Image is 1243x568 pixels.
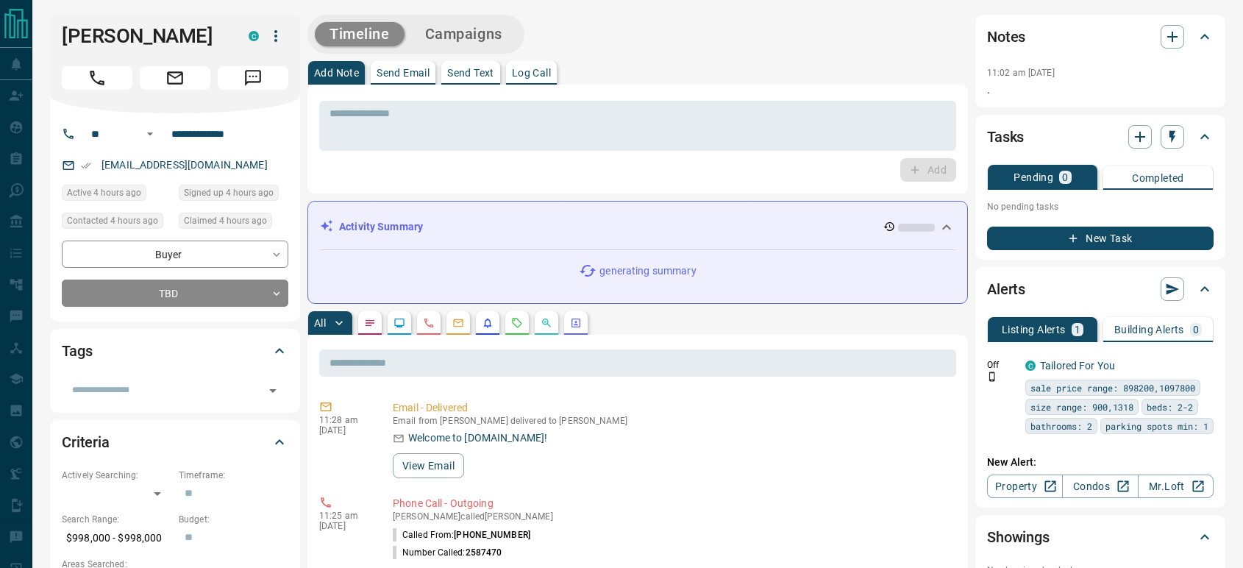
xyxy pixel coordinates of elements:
[67,213,158,228] span: Contacted 4 hours ago
[987,227,1214,250] button: New Task
[1138,475,1214,498] a: Mr.Loft
[184,185,274,200] span: Signed up 4 hours ago
[1114,324,1184,335] p: Building Alerts
[987,19,1214,54] div: Notes
[339,219,423,235] p: Activity Summary
[62,513,171,526] p: Search Range:
[62,430,110,454] h2: Criteria
[987,119,1214,155] div: Tasks
[320,213,955,241] div: Activity Summary
[393,317,405,329] svg: Lead Browsing Activity
[315,22,405,46] button: Timeline
[67,185,141,200] span: Active 4 hours ago
[263,380,283,401] button: Open
[393,546,502,559] p: Number Called:
[319,415,371,425] p: 11:28 am
[987,25,1025,49] h2: Notes
[179,513,288,526] p: Budget:
[62,333,288,369] div: Tags
[987,519,1214,555] div: Showings
[62,241,288,268] div: Buyer
[987,68,1055,78] p: 11:02 am [DATE]
[62,66,132,90] span: Call
[62,213,171,233] div: Sat Aug 16 2025
[512,68,551,78] p: Log Call
[62,469,171,482] p: Actively Searching:
[1193,324,1199,335] p: 0
[1075,324,1080,335] p: 1
[319,511,371,521] p: 11:25 am
[319,425,371,436] p: [DATE]
[987,358,1016,372] p: Off
[1025,361,1036,371] div: condos.ca
[314,318,326,328] p: All
[1062,475,1138,498] a: Condos
[393,511,950,522] p: [PERSON_NAME] called [PERSON_NAME]
[1014,172,1053,182] p: Pending
[466,547,502,558] span: 2587470
[393,453,464,478] button: View Email
[62,185,171,205] div: Sat Aug 16 2025
[179,185,288,205] div: Sat Aug 16 2025
[1030,380,1195,395] span: sale price range: 898200,1097800
[452,317,464,329] svg: Emails
[62,526,171,550] p: $998,000 - $998,000
[218,66,288,90] span: Message
[987,196,1214,218] p: No pending tasks
[447,68,494,78] p: Send Text
[62,339,92,363] h2: Tags
[81,160,91,171] svg: Email Verified
[987,277,1025,301] h2: Alerts
[454,530,530,540] span: [PHONE_NUMBER]
[140,66,210,90] span: Email
[377,68,430,78] p: Send Email
[987,271,1214,307] div: Alerts
[408,430,547,446] p: Welcome to [DOMAIN_NAME]!
[184,213,267,228] span: Claimed 4 hours ago
[1030,419,1092,433] span: bathrooms: 2
[393,496,950,511] p: Phone Call - Outgoing
[570,317,582,329] svg: Agent Actions
[364,317,376,329] svg: Notes
[62,280,288,307] div: TBD
[101,159,268,171] a: [EMAIL_ADDRESS][DOMAIN_NAME]
[179,469,288,482] p: Timeframe:
[1030,400,1133,414] span: size range: 900,1318
[1132,173,1184,183] p: Completed
[987,525,1050,549] h2: Showings
[314,68,359,78] p: Add Note
[599,263,696,279] p: generating summary
[511,317,523,329] svg: Requests
[987,455,1214,470] p: New Alert:
[62,425,288,460] div: Criteria
[1105,419,1208,433] span: parking spots min: 1
[410,22,517,46] button: Campaigns
[482,317,494,329] svg: Listing Alerts
[987,372,997,382] svg: Push Notification Only
[987,475,1063,498] a: Property
[1147,400,1193,414] span: beds: 2-2
[319,521,371,531] p: [DATE]
[423,317,435,329] svg: Calls
[987,82,1214,98] p: .
[179,213,288,233] div: Sat Aug 16 2025
[541,317,552,329] svg: Opportunities
[987,125,1024,149] h2: Tasks
[141,125,159,143] button: Open
[1002,324,1066,335] p: Listing Alerts
[249,31,259,41] div: condos.ca
[1062,172,1068,182] p: 0
[393,400,950,416] p: Email - Delivered
[393,416,950,426] p: Email from [PERSON_NAME] delivered to [PERSON_NAME]
[393,528,530,542] p: Called From:
[62,24,227,48] h1: [PERSON_NAME]
[1040,360,1115,372] a: Tailored For You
